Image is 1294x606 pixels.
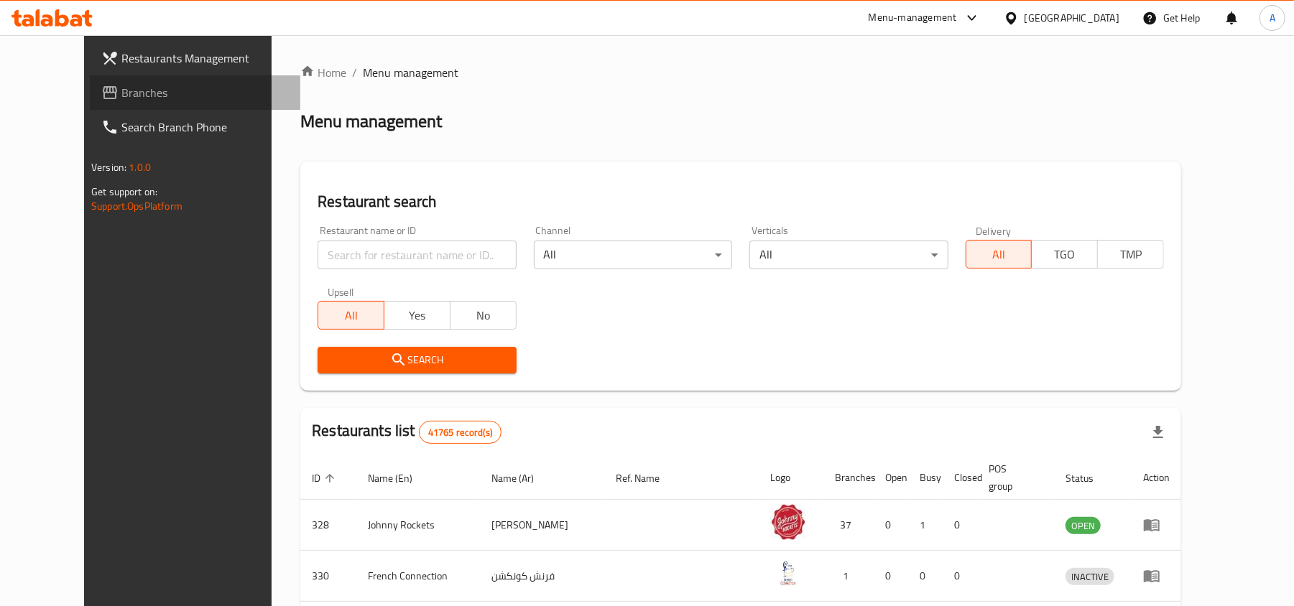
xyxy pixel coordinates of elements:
[328,286,354,297] label: Upsell
[90,41,300,75] a: Restaurants Management
[1025,10,1119,26] div: [GEOGRAPHIC_DATA]
[90,110,300,144] a: Search Branch Phone
[869,9,957,27] div: Menu-management
[329,351,504,369] span: Search
[759,456,823,500] th: Logo
[823,551,874,602] td: 1
[90,75,300,110] a: Branches
[1132,456,1181,500] th: Action
[312,470,339,487] span: ID
[390,305,445,326] span: Yes
[1141,415,1175,449] div: Export file
[1037,244,1092,265] span: TGO
[300,551,356,602] td: 330
[908,456,943,500] th: Busy
[121,50,289,67] span: Restaurants Management
[1143,516,1170,533] div: Menu
[456,305,511,326] span: No
[420,426,501,439] span: 41765 record(s)
[318,191,1164,213] h2: Restaurant search
[300,64,1181,81] nav: breadcrumb
[91,197,182,215] a: Support.OpsPlatform
[368,470,431,487] span: Name (En)
[966,240,1032,269] button: All
[121,118,289,136] span: Search Branch Phone
[770,555,806,591] img: French Connection
[749,241,948,269] div: All
[1066,569,1114,585] span: INACTIVE
[1104,244,1158,265] span: TMP
[300,500,356,551] td: 328
[1143,567,1170,584] div: Menu
[616,470,679,487] span: Ref. Name
[480,500,605,551] td: [PERSON_NAME]
[419,421,502,444] div: Total records count
[943,500,977,551] td: 0
[491,470,553,487] span: Name (Ar)
[91,158,126,177] span: Version:
[972,244,1027,265] span: All
[129,158,151,177] span: 1.0.0
[356,551,480,602] td: French Connection
[874,456,908,500] th: Open
[318,241,516,269] input: Search for restaurant name or ID..
[480,551,605,602] td: فرنش كونكشن
[300,110,442,133] h2: Menu management
[1066,470,1112,487] span: Status
[534,241,732,269] div: All
[1066,517,1101,534] div: OPEN
[874,500,908,551] td: 0
[352,64,357,81] li: /
[121,84,289,101] span: Branches
[318,301,384,330] button: All
[450,301,517,330] button: No
[363,64,458,81] span: Menu management
[989,460,1037,495] span: POS group
[908,500,943,551] td: 1
[943,551,977,602] td: 0
[356,500,480,551] td: Johnny Rockets
[770,504,806,540] img: Johnny Rockets
[823,500,874,551] td: 37
[312,420,502,444] h2: Restaurants list
[324,305,379,326] span: All
[300,64,346,81] a: Home
[943,456,977,500] th: Closed
[1097,240,1164,269] button: TMP
[384,301,450,330] button: Yes
[1066,518,1101,534] span: OPEN
[91,182,157,201] span: Get support on:
[823,456,874,500] th: Branches
[1270,10,1275,26] span: A
[1066,568,1114,585] div: INACTIVE
[318,347,516,373] button: Search
[874,551,908,602] td: 0
[1031,240,1098,269] button: TGO
[976,225,1012,236] label: Delivery
[908,551,943,602] td: 0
